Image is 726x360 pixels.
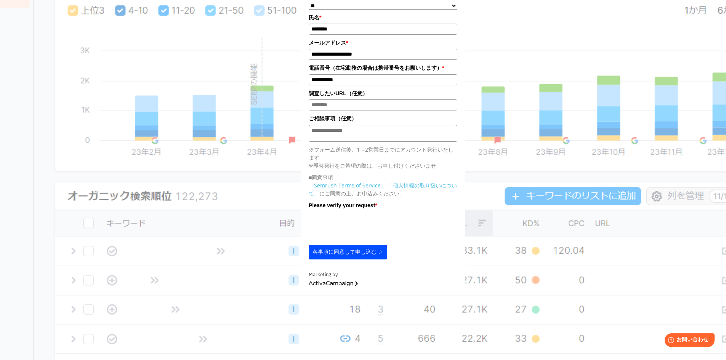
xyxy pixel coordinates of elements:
p: ■同意事項 [309,173,457,181]
label: 電話番号（在宅勤務の場合は携帯番号をお願いします） [309,64,457,72]
a: 「Semrush Terms of Service」 [309,182,386,189]
label: 調査したいURL（任意） [309,89,457,98]
label: 氏名 [309,13,457,22]
label: メールアドレス [309,38,457,47]
p: ※フォーム送信後、1～2営業日までにアカウント発行いたします ※即時発行をご希望の際は、お申し付けくださいませ [309,146,457,170]
div: Marketing by [309,271,457,279]
button: 各事項に同意して申し込む ▷ [309,245,387,259]
a: 「個人情報の取り扱いについて」 [309,182,457,197]
iframe: reCAPTCHA [309,211,425,241]
p: にご同意の上、お申込みください。 [309,181,457,197]
iframe: Help widget launcher [658,330,718,352]
label: Please verify your request [309,201,457,210]
label: ご相談事項（任意） [309,114,457,123]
